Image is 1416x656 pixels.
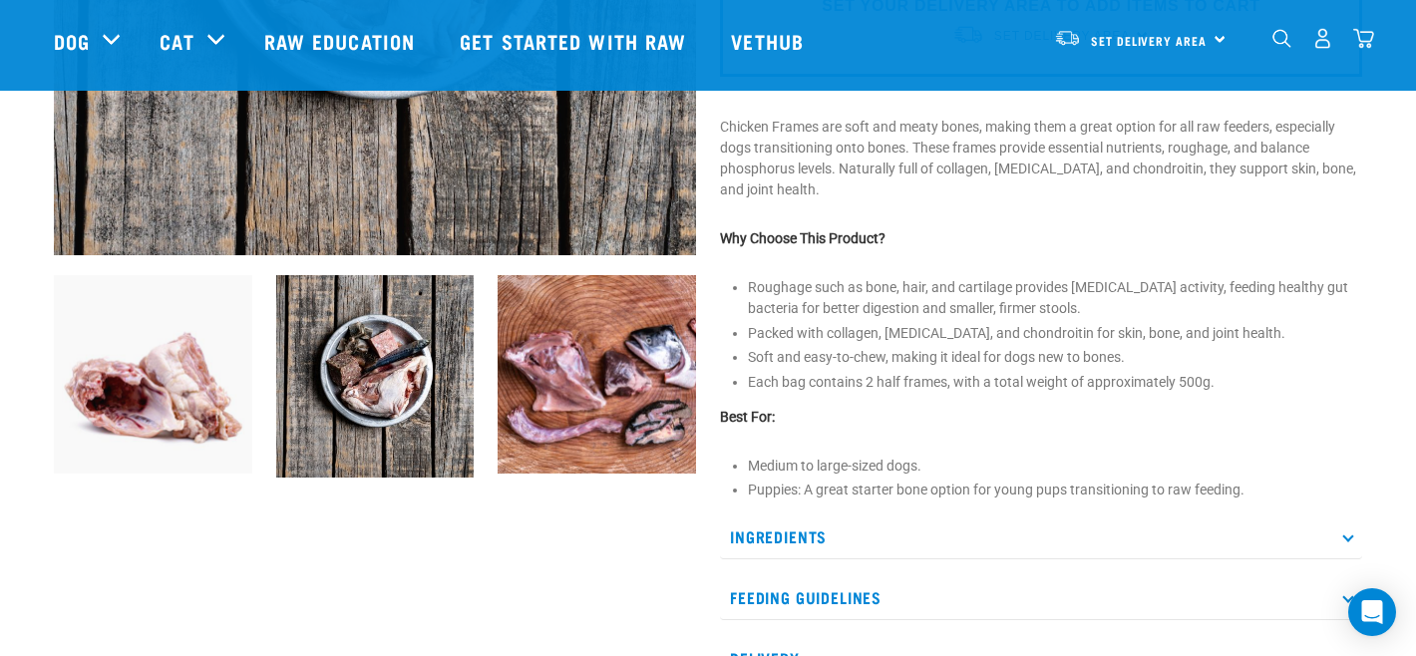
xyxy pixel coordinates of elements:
[748,372,1362,393] li: Each bag contains 2 half frames, with a total weight of approximately 500g.
[748,480,1362,500] li: Puppies: A great starter bone option for young pups transitioning to raw feeding.
[1353,28,1374,49] img: home-icon@2x.png
[244,1,440,81] a: Raw Education
[720,117,1362,200] p: Chicken Frames are soft and meaty bones, making them a great option for all raw feeders, especial...
[54,275,252,474] img: 1236 Chicken Frame Turks 01
[720,409,775,425] strong: Best For:
[748,347,1362,368] li: Soft and easy-to-chew, making it ideal for dogs new to bones.
[748,323,1362,344] li: Packed with collagen, [MEDICAL_DATA], and chondroitin for skin, bone, and joint health.
[748,456,1362,477] li: Medium to large-sized dogs.
[720,230,885,246] strong: Why Choose This Product?
[720,575,1362,620] p: Feeding Guidelines
[1348,588,1396,636] div: Open Intercom Messenger
[440,1,711,81] a: Get started with Raw
[160,26,193,56] a: Cat
[276,275,475,478] img: ?Assortment of Raw Essentials Ingredients Including, Chicken Frame, Pilch Ven Tripe, THT TH
[1054,29,1081,47] img: van-moving.png
[720,514,1362,559] p: Ingredients
[748,277,1362,319] li: Roughage such as bone, hair, and cartilage provides [MEDICAL_DATA] activity, feeding healthy gut ...
[1312,28,1333,49] img: user.png
[1272,29,1291,48] img: home-icon-1@2x.png
[498,275,696,474] img: Assortment of Raw Essentials Ingredients Including,Turkey Neck, Tripe, Salmon Head, And Chicken F...
[1091,37,1207,44] span: Set Delivery Area
[711,1,829,81] a: Vethub
[54,26,90,56] a: Dog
